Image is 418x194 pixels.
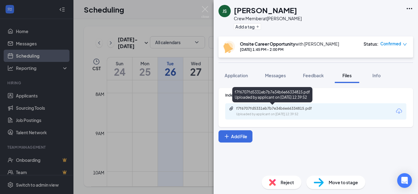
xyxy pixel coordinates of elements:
svg: Plus [256,25,259,29]
div: [DATE] 1:45 PM - 2:00 PM [240,47,339,52]
div: with [PERSON_NAME] [240,41,339,47]
b: Onsite Career Opportunity [240,41,295,47]
h1: [PERSON_NAME] [234,5,297,15]
span: Info [372,73,381,78]
button: Add FilePlus [218,130,252,143]
span: Application [225,73,248,78]
a: Paperclipf7f6707fd5331eb7b7e34b6e66334815.pdfUploaded by applicant on [DATE] 12:39:52 [229,106,328,117]
div: JS [222,8,227,14]
div: Crew Member at [PERSON_NAME] [234,15,302,21]
svg: Download [395,108,403,115]
svg: Plus [224,133,230,139]
span: Feedback [303,73,324,78]
span: Messages [265,73,286,78]
div: Open Intercom Messenger [397,173,412,188]
span: Reject [281,179,294,186]
span: Confirmed [380,41,401,47]
div: Uploaded by applicant on [DATE] 12:39:52 [236,112,328,117]
span: Move to stage [329,179,358,186]
span: down [403,42,407,47]
div: f7f6707fd5331eb7b7e34b6e66334815.pdf [236,106,322,111]
button: PlusAdd a tag [234,23,261,30]
div: Status : [364,41,379,47]
div: Indeed Resume [225,93,406,98]
div: f7f6707fd5331eb7b7e34b6e66334815.pdf Uploaded by applicant on [DATE] 12:39:52 [232,87,312,102]
span: Files [342,73,352,78]
svg: Ellipses [406,5,413,12]
svg: Paperclip [229,106,234,111]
